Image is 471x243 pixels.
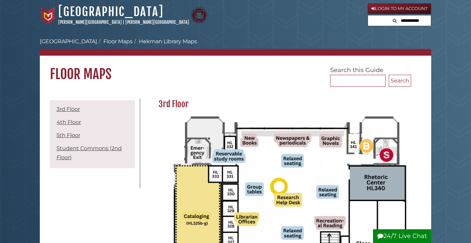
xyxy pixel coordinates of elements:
[132,38,197,46] li: Hekman Library Maps
[191,7,207,24] img: Calvin Theological Seminary
[40,38,97,45] a: [GEOGRAPHIC_DATA]
[103,38,132,45] a: Floor Maps
[40,56,431,82] h1: Floor Maps
[373,229,431,243] button: 24/7 Live Chat
[57,106,80,112] a: 3rd Floor
[368,3,431,14] a: Login to My Account
[58,4,164,19] a: [GEOGRAPHIC_DATA]
[391,15,399,24] button: Search
[40,38,431,56] nav: breadcrumb
[50,99,135,172] div: Guide Pages
[389,75,411,87] button: Search
[40,7,57,24] img: Calvin University
[57,119,81,125] a: 4th Floor
[393,18,397,23] i: Search
[57,132,80,138] a: 5th Floor
[125,19,189,25] a: [PERSON_NAME][GEOGRAPHIC_DATA]
[155,99,411,110] h2: 3rd Floor
[123,19,124,25] span: |
[57,145,122,161] a: Student Commons (2nd Floor)
[58,19,122,25] a: [PERSON_NAME][GEOGRAPHIC_DATA]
